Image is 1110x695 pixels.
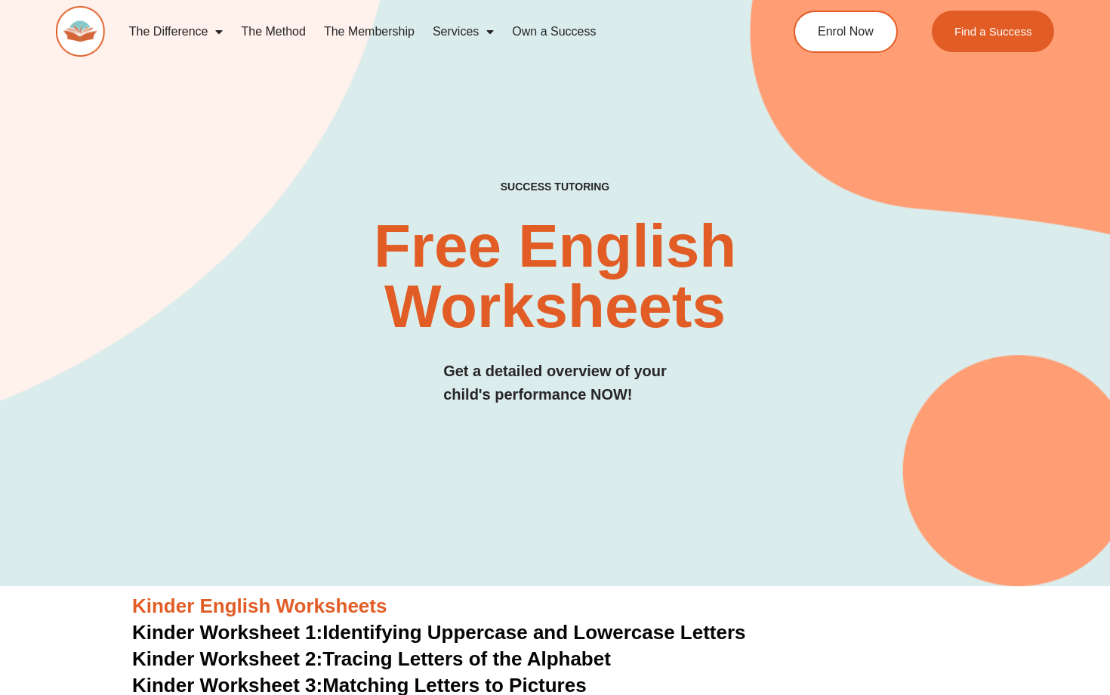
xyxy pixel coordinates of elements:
[932,11,1055,52] a: Find a Success
[132,621,746,644] a: Kinder Worksheet 1:Identifying Uppercase and Lowercase Letters
[407,181,703,193] h4: SUCCESS TUTORING​
[424,14,503,49] a: Services
[232,14,314,49] a: The Method
[225,216,884,337] h2: Free English Worksheets​
[132,594,978,619] h3: Kinder English Worksheets
[503,14,605,49] a: Own a Success
[120,14,233,49] a: The Difference
[132,647,611,670] a: Kinder Worksheet 2:Tracing Letters of the Alphabet
[794,11,898,53] a: Enrol Now
[132,647,322,670] span: Kinder Worksheet 2:
[132,621,322,644] span: Kinder Worksheet 1:
[443,360,667,406] h3: Get a detailed overview of your child's performance NOW!
[315,14,424,49] a: The Membership
[818,26,874,38] span: Enrol Now
[954,26,1032,37] span: Find a Success
[120,14,737,49] nav: Menu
